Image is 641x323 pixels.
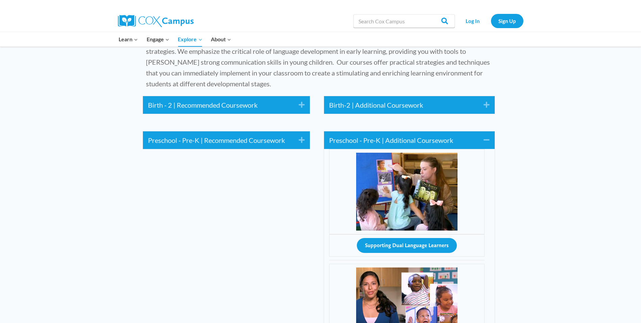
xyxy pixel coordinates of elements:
button: Child menu of Engage [142,32,174,46]
a: Supporting Dual Language Learners [357,240,457,249]
button: Child menu of Learn [115,32,143,46]
nav: Secondary Navigation [458,14,523,28]
a: Birth - 2 | Recommended Coursework [148,100,289,110]
button: Child menu of Explore [174,32,207,46]
a: Sign Up [491,14,523,28]
img: Power of Language image [356,153,458,231]
a: Birth-2 | Additional Coursework [329,100,473,110]
a: Log In [458,14,488,28]
img: Cox Campus [118,15,194,27]
a: Preschool - Pre-K | Additional Coursework [329,135,473,146]
p: Our courses are crafted by early childhood development experts, ensuring you receive the most up-... [146,35,495,89]
a: Preschool - Pre-K | Recommended Coursework [148,135,289,146]
input: Search Cox Campus [353,14,455,28]
button: Child menu of About [206,32,236,46]
button: Supporting Dual Language Learners [357,238,457,253]
nav: Primary Navigation [115,32,236,46]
